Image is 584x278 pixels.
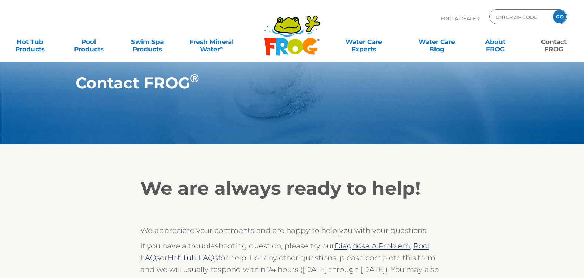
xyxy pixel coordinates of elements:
p: Find A Dealer [441,9,480,28]
a: Hot TubProducts [7,34,53,49]
sup: ® [190,71,199,85]
h2: We are always ready to help! [140,177,444,200]
input: GO [553,10,566,23]
p: We appreciate your comments and are happy to help you with your questions [140,224,444,236]
a: ContactFROG [531,34,577,49]
h1: Contact FROG [76,74,474,92]
a: Water CareExperts [327,34,401,49]
a: Swim SpaProducts [124,34,170,49]
sup: ∞ [220,45,223,50]
a: Water CareBlog [414,34,460,49]
input: Zip Code Form [495,11,545,22]
a: AboutFROG [473,34,518,49]
a: Diagnose A Problem, [334,241,411,250]
a: Hot Tub FAQs [167,253,218,262]
a: Fresh MineralWater∞ [183,34,240,49]
a: PoolProducts [66,34,111,49]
